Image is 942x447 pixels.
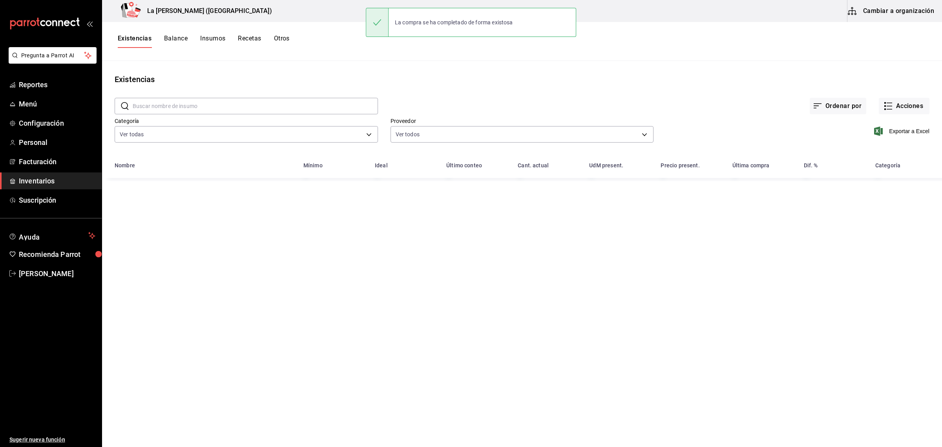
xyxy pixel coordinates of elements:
div: La compra se ha completado de forma existosa [389,14,519,31]
span: Personal [19,137,95,148]
button: Balance [164,35,188,48]
button: Ordenar por [810,98,866,114]
div: Ideal [375,162,388,169]
label: Categoría [115,118,378,124]
div: Dif. % [804,162,818,169]
span: Suscripción [19,195,95,205]
div: UdM present. [589,162,623,169]
button: Pregunta a Parrot AI [9,47,97,64]
span: Recomienda Parrot [19,249,95,260]
span: Inventarios [19,176,95,186]
div: navigation tabs [118,35,290,48]
div: Última compra [732,162,770,169]
div: Existencias [115,73,155,85]
div: Último conteo [446,162,482,169]
div: Cant. actual [518,162,549,169]
span: Facturación [19,156,95,167]
span: Ver todas [120,130,144,138]
a: Pregunta a Parrot AI [5,57,97,65]
button: Acciones [879,98,929,114]
span: Menú [19,99,95,109]
span: Ayuda [19,231,85,240]
div: Mínimo [303,162,323,169]
input: Buscar nombre de insumo [133,98,378,114]
button: open_drawer_menu [86,20,93,27]
h3: La [PERSON_NAME] ([GEOGRAPHIC_DATA]) [141,6,272,16]
span: Pregunta a Parrot AI [21,51,84,60]
span: Ver todos [396,130,420,138]
button: Otros [274,35,290,48]
span: Reportes [19,79,95,90]
button: Insumos [200,35,225,48]
label: Proveedor [391,118,654,124]
button: Exportar a Excel [876,126,929,136]
span: Sugerir nueva función [9,436,95,444]
div: Precio present. [661,162,699,169]
span: Configuración [19,118,95,128]
button: Recetas [238,35,261,48]
div: Categoría [875,162,900,169]
div: Nombre [115,162,135,169]
span: [PERSON_NAME] [19,268,95,279]
button: Existencias [118,35,152,48]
